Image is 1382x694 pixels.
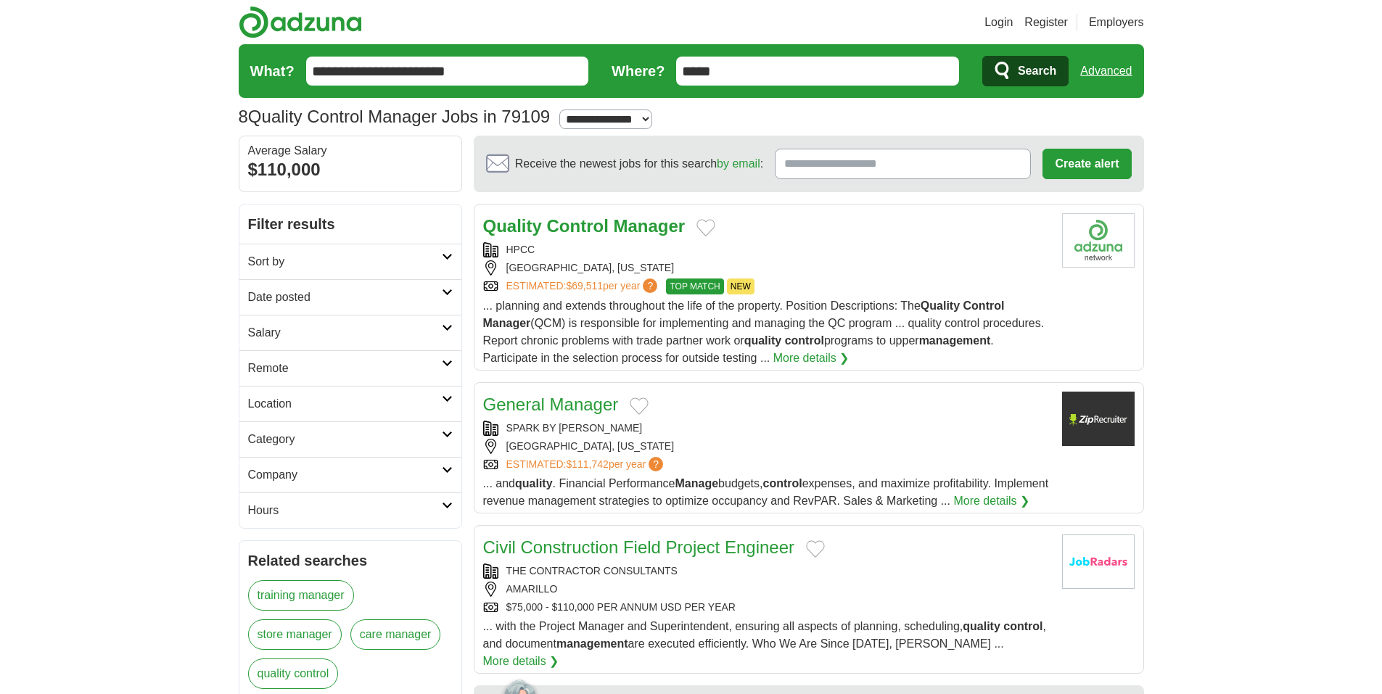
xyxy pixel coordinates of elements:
div: [GEOGRAPHIC_DATA], [US_STATE] [483,260,1050,276]
strong: control [762,477,802,489]
a: More details ❯ [773,350,850,367]
button: Create alert [1042,149,1131,179]
div: $75,000 - $110,000 PER ANNUM USD PER YEAR [483,600,1050,615]
strong: management [919,334,991,347]
strong: Control [963,300,1005,312]
h2: Related searches [248,550,453,571]
strong: control [785,334,824,347]
div: HPCC [483,242,1050,257]
span: $111,742 [566,458,608,470]
a: Salary [239,315,461,350]
a: Hours [239,492,461,528]
img: Adzuna logo [239,6,362,38]
a: by email [717,157,760,170]
a: care manager [350,619,441,650]
a: Category [239,421,461,457]
button: Add to favorite jobs [696,219,715,236]
div: Average Salary [248,145,453,157]
span: NEW [727,278,754,294]
button: Add to favorite jobs [630,397,649,415]
h1: Quality Control Manager Jobs in 79109 [239,107,551,126]
a: More details ❯ [483,653,559,670]
a: Location [239,386,461,421]
a: quality control [248,658,339,689]
strong: Quality [921,300,960,312]
strong: quality [744,334,782,347]
span: ... planning and extends throughout the life of the property. Position Descriptions: The (QCM) is... [483,300,1045,364]
a: store manager [248,619,342,650]
strong: management [556,637,628,650]
a: Login [984,14,1013,31]
h2: Date posted [248,289,442,306]
h2: Filter results [239,205,461,244]
h2: Category [248,431,442,448]
a: Remote [239,350,461,386]
div: [GEOGRAPHIC_DATA], [US_STATE] [483,439,1050,454]
strong: Quality [483,216,542,236]
img: Company logo [1062,213,1135,268]
button: Search [982,56,1069,86]
strong: Manager [483,317,531,329]
span: Receive the newest jobs for this search : [515,155,763,173]
span: $69,511 [566,280,603,292]
img: Company logo [1062,392,1135,446]
span: 8 [239,104,248,130]
a: Company [239,457,461,492]
strong: Control [547,216,609,236]
a: More details ❯ [953,492,1029,510]
div: SPARK BY [PERSON_NAME] [483,421,1050,436]
strong: quality [963,620,1000,632]
a: ESTIMATED:$69,511per year? [506,278,661,294]
a: Advanced [1080,57,1132,86]
div: THE CONTRACTOR CONSULTANTS [483,563,1050,579]
span: ? [643,278,657,293]
label: What? [250,60,295,82]
a: Quality Control Manager [483,216,686,236]
strong: Manage [675,477,719,489]
h2: Salary [248,324,442,342]
a: Civil Construction Field Project Engineer [483,537,795,557]
strong: control [1003,620,1042,632]
a: Register [1024,14,1068,31]
a: General Manager [483,394,619,414]
img: Company logo [1062,534,1135,589]
h2: Remote [248,360,442,377]
a: ESTIMATED:$111,742per year? [506,457,667,472]
span: ... and . Financial Performance budgets, expenses, and maximize profitability. Implement revenue ... [483,477,1049,507]
button: Add to favorite jobs [806,540,825,558]
span: ? [649,457,663,471]
h2: Hours [248,502,442,519]
strong: Manager [614,216,686,236]
span: TOP MATCH [666,278,723,294]
label: Where? [612,60,665,82]
span: Search [1018,57,1056,86]
strong: quality [515,477,553,489]
div: AMARILLO [483,582,1050,597]
div: $110,000 [248,157,453,183]
a: Employers [1089,14,1144,31]
h2: Sort by [248,253,442,270]
a: Date posted [239,279,461,315]
a: Sort by [239,244,461,279]
h2: Company [248,466,442,484]
span: ... with the Project Manager and Superintendent, ensuring all aspects of planning, scheduling, , ... [483,620,1046,650]
h2: Location [248,395,442,413]
a: training manager [248,580,354,611]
